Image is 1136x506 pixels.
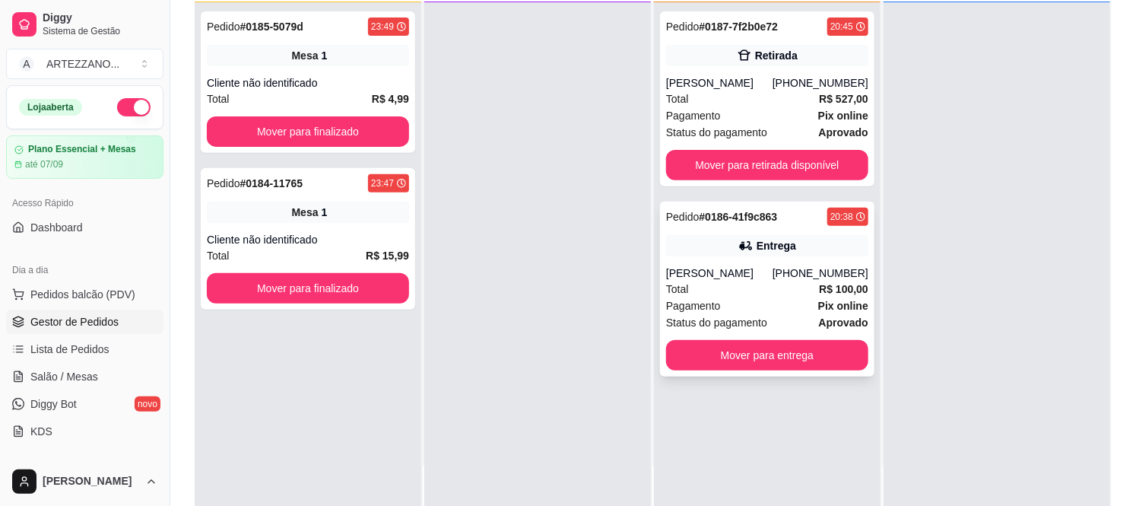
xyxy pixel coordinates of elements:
[19,99,82,116] div: Loja aberta
[371,177,394,189] div: 23:47
[207,91,230,107] span: Total
[757,238,796,253] div: Entrega
[30,369,98,384] span: Salão / Mesas
[773,266,868,281] div: [PHONE_NUMBER]
[666,150,868,180] button: Mover para retirada disponível
[19,56,34,72] span: A
[207,116,409,147] button: Mover para finalizado
[240,177,303,189] strong: # 0184-11765
[819,93,868,105] strong: R$ 527,00
[292,205,319,220] span: Mesa
[6,392,163,416] a: Diggy Botnovo
[666,21,700,33] span: Pedido
[666,298,721,314] span: Pagamento
[6,310,163,334] a: Gestor de Pedidos
[6,191,163,215] div: Acesso Rápido
[6,135,163,179] a: Plano Essencial + Mesasaté 07/09
[6,258,163,282] div: Dia a dia
[666,124,767,141] span: Status do pagamento
[30,396,77,412] span: Diggy Bot
[207,21,240,33] span: Pedido
[666,91,689,107] span: Total
[372,93,409,105] strong: R$ 4,99
[6,215,163,240] a: Dashboard
[666,211,700,223] span: Pedido
[818,110,868,122] strong: Pix online
[666,266,773,281] div: [PERSON_NAME]
[30,342,109,357] span: Lista de Pedidos
[207,247,230,264] span: Total
[666,314,767,331] span: Status do pagamento
[30,314,119,329] span: Gestor de Pedidos
[207,177,240,189] span: Pedido
[6,463,163,500] button: [PERSON_NAME]
[6,419,163,444] a: KDS
[6,364,163,389] a: Salão / Mesas
[207,273,409,304] button: Mover para finalizado
[755,48,798,63] div: Retirada
[46,56,119,72] div: ARTEZZANO ...
[700,21,779,33] strong: # 0187-7f2b0e72
[830,21,853,33] div: 20:45
[43,475,139,488] span: [PERSON_NAME]
[666,340,868,371] button: Mover para entrega
[117,98,151,116] button: Alterar Status
[666,75,773,91] div: [PERSON_NAME]
[830,211,853,223] div: 20:38
[43,25,157,37] span: Sistema de Gestão
[322,48,328,63] div: 1
[322,205,328,220] div: 1
[700,211,778,223] strong: # 0186-41f9c863
[371,21,394,33] div: 23:49
[6,337,163,361] a: Lista de Pedidos
[292,48,319,63] span: Mesa
[240,21,303,33] strong: # 0185-5079d
[666,281,689,298] span: Total
[773,75,868,91] div: [PHONE_NUMBER]
[818,300,868,312] strong: Pix online
[30,424,52,439] span: KDS
[25,158,63,170] article: até 07/09
[28,144,136,155] article: Plano Essencial + Mesas
[30,287,135,302] span: Pedidos balcão (PDV)
[30,220,83,235] span: Dashboard
[43,11,157,25] span: Diggy
[6,282,163,307] button: Pedidos balcão (PDV)
[819,283,868,295] strong: R$ 100,00
[6,49,163,79] button: Select a team
[819,126,868,138] strong: aprovado
[819,317,868,329] strong: aprovado
[207,232,409,247] div: Cliente não identificado
[207,75,409,91] div: Cliente não identificado
[366,250,409,262] strong: R$ 15,99
[666,107,721,124] span: Pagamento
[6,6,163,43] a: DiggySistema de Gestão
